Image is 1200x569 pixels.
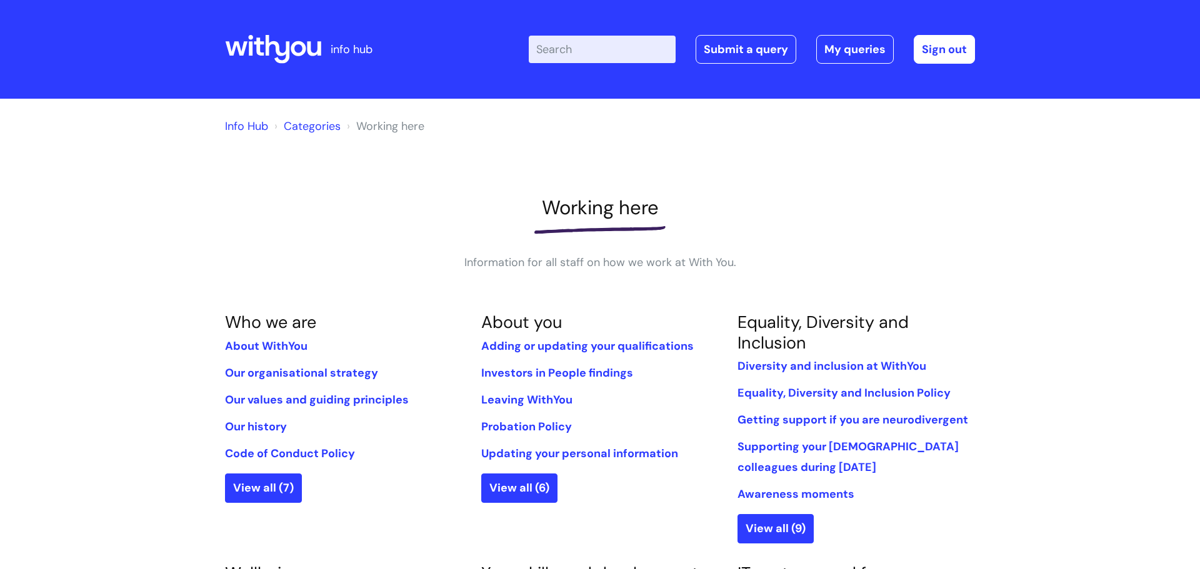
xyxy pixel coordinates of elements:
a: Code of Conduct Policy [225,446,355,461]
div: | - [529,35,975,64]
a: Equality, Diversity and Inclusion [737,311,909,353]
a: Sign out [914,35,975,64]
a: Updating your personal information [481,446,678,461]
a: About you [481,311,562,333]
a: Our history [225,419,287,434]
a: Adding or updating your qualifications [481,339,694,354]
a: My queries [816,35,894,64]
p: info hub [331,39,372,59]
a: About WithYou [225,339,307,354]
a: View all (7) [225,473,302,502]
a: Diversity and inclusion at WithYou [737,359,926,374]
input: Search [529,36,676,63]
a: Supporting your [DEMOGRAPHIC_DATA] colleagues during [DATE] [737,439,959,474]
a: Equality, Diversity and Inclusion Policy [737,385,951,400]
a: Awareness moments [737,487,854,502]
li: Working here [344,116,424,136]
h1: Working here [225,196,975,219]
a: Leaving WithYou [481,392,572,407]
a: View all (6) [481,473,557,502]
a: Who we are [225,311,316,333]
a: Our values and guiding principles [225,392,409,407]
a: View all (9) [737,514,814,543]
a: Investors in People findings [481,365,633,380]
a: Our organisational strategy [225,365,378,380]
a: Getting support if you are neurodivergent [737,412,968,427]
a: Submit a query [696,35,796,64]
p: Information for all staff on how we work at With You. [412,252,787,272]
a: Info Hub [225,119,268,134]
a: Probation Policy [481,419,572,434]
li: Solution home [271,116,341,136]
a: Categories [284,119,341,134]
